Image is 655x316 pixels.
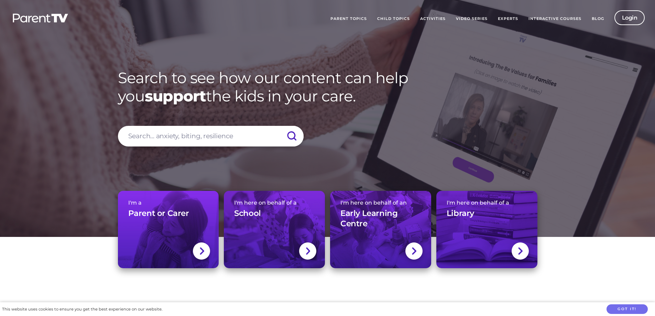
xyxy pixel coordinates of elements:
h3: Library [447,208,474,219]
strong: support [145,87,206,105]
div: This website uses cookies to ensure you get the best experience on our website. [2,306,162,313]
a: Blog [587,10,609,28]
img: svg+xml;base64,PHN2ZyBlbmFibGUtYmFja2dyb3VuZD0ibmV3IDAgMCAxNC44IDI1LjciIHZpZXdCb3g9IjAgMCAxNC44ID... [305,247,310,255]
h1: Search to see how our content can help you the kids in your care. [118,69,537,105]
a: Experts [493,10,523,28]
button: Got it! [607,304,648,314]
h3: Parent or Carer [128,208,189,219]
span: I'm here on behalf of a [234,199,315,206]
a: Video Series [451,10,493,28]
h3: Early Learning Centre [340,208,421,229]
a: Interactive Courses [523,10,587,28]
a: Parent Topics [325,10,372,28]
a: Child Topics [372,10,415,28]
a: I'm here on behalf of aLibrary [436,191,537,268]
a: Login [614,10,645,25]
a: I'm here on behalf of anEarly Learning Centre [330,191,431,268]
span: I'm here on behalf of a [447,199,527,206]
input: Submit [280,126,304,146]
img: parenttv-logo-white.4c85aaf.svg [12,13,69,23]
a: I'm aParent or Carer [118,191,219,268]
img: svg+xml;base64,PHN2ZyBlbmFibGUtYmFja2dyb3VuZD0ibmV3IDAgMCAxNC44IDI1LjciIHZpZXdCb3g9IjAgMCAxNC44ID... [517,247,523,255]
span: I'm here on behalf of an [340,199,421,206]
span: I'm a [128,199,209,206]
img: svg+xml;base64,PHN2ZyBlbmFibGUtYmFja2dyb3VuZD0ibmV3IDAgMCAxNC44IDI1LjciIHZpZXdCb3g9IjAgMCAxNC44ID... [411,247,416,255]
input: Search... anxiety, biting, resilience [118,126,304,146]
a: Activities [415,10,451,28]
h3: School [234,208,261,219]
a: I'm here on behalf of aSchool [224,191,325,268]
img: svg+xml;base64,PHN2ZyBlbmFibGUtYmFja2dyb3VuZD0ibmV3IDAgMCAxNC44IDI1LjciIHZpZXdCb3g9IjAgMCAxNC44ID... [199,247,204,255]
